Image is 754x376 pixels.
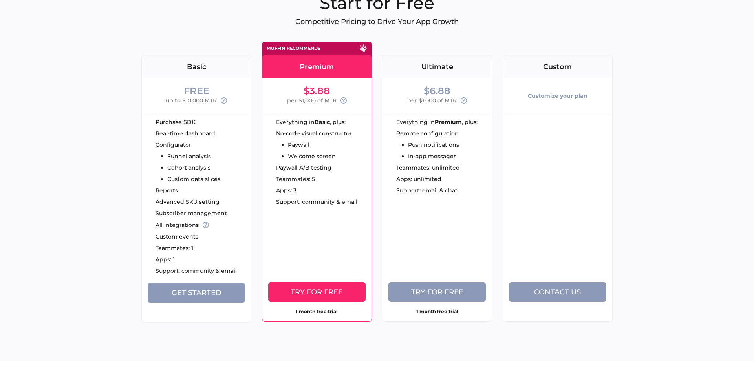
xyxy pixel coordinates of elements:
div: Customize your plan [528,86,587,105]
span: per $1,000 of MTR [287,96,337,105]
strong: 1 month free trial [296,308,338,314]
div: Custom [503,63,612,70]
span: Apps: 3 [276,188,296,193]
span: Teammates: unlimited [396,165,460,170]
div: FREE [184,86,209,96]
li: In-app messages [408,153,459,159]
ul: No-code visual constructor [276,131,352,159]
button: Try for free [268,282,366,302]
span: Reports [156,188,178,193]
ul: Remote configuration [396,131,459,159]
strong: Basic [315,119,330,125]
span: Support: community & email [276,199,357,204]
div: Everything in , plus: [396,119,492,125]
li: Welcome screen [288,153,352,159]
span: Support: email & chat [396,188,458,193]
span: Try for free [411,288,463,296]
span: Support: community & email [156,268,237,274]
li: Cohort analysis [167,165,220,170]
div: Muffin recommends [267,46,320,51]
span: Teammates: 5 [276,176,315,182]
button: Contact us [509,282,606,302]
ul: Configurator [156,142,220,182]
li: Paywall [288,142,352,148]
li: Custom data slices [167,176,220,182]
strong: Premium [435,119,462,125]
span: Get Started [172,288,221,297]
li: Push notifications [408,142,459,148]
span: up to $10,000 MTR [166,96,217,105]
span: All integrations [156,222,199,228]
span: Apps: 1 [156,257,175,262]
div: Premium [262,63,372,70]
span: Custom events [156,234,198,239]
span: Teammates: 1 [156,245,193,251]
div: Basic [142,63,251,70]
span: Try for free [291,288,343,296]
div: $6.88 [424,86,450,96]
button: Get Started [148,283,245,303]
strong: 1 month free trial [416,308,458,314]
div: Ultimate [382,63,492,70]
span: Apps: unlimited [396,176,441,182]
button: Try for free [388,282,486,302]
span: Subscriber management [156,210,227,216]
div: $3.88 [304,86,330,96]
span: per $1,000 of MTR [407,96,457,105]
p: Competitive Pricing to Drive Your App Growth [141,17,613,26]
span: Real-time dashboard [156,131,215,136]
span: Purchase SDK [156,119,196,125]
span: Paywall A/B testing [276,165,331,170]
li: Funnel analysis [167,153,220,159]
div: Everything in , plus: [276,119,372,125]
span: Advanced SKU setting [156,199,220,204]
